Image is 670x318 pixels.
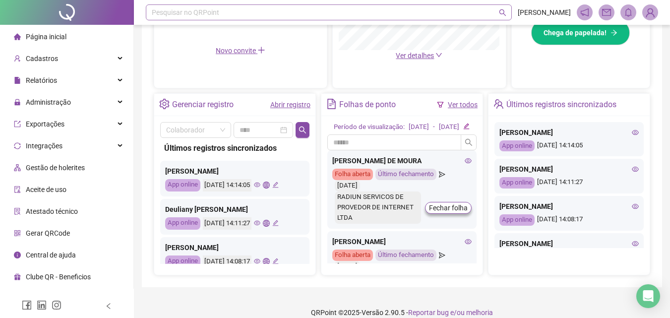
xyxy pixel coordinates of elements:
[425,202,472,214] button: Fechar folha
[26,207,78,215] span: Atestado técnico
[433,122,435,132] div: -
[26,33,66,41] span: Página inicial
[375,250,436,261] div: Último fechamento
[14,186,21,193] span: audit
[216,47,265,55] span: Novo convite
[14,142,21,149] span: sync
[263,258,269,264] span: global
[203,255,251,268] div: [DATE] 14:08:17
[448,101,478,109] a: Ver todos
[465,238,472,245] span: eye
[52,300,61,310] span: instagram
[465,138,473,146] span: search
[339,96,396,113] div: Folhas de ponto
[506,96,616,113] div: Últimos registros sincronizados
[408,309,493,317] span: Reportar bug e/ou melhoria
[14,164,21,171] span: apartment
[335,261,360,272] div: [DATE]
[26,120,64,128] span: Exportações
[165,179,200,191] div: App online
[632,240,639,247] span: eye
[335,180,360,191] div: [DATE]
[14,273,21,280] span: gift
[203,179,251,191] div: [DATE] 14:14:05
[257,46,265,54] span: plus
[14,55,21,62] span: user-add
[270,101,310,109] a: Abrir registro
[254,220,260,226] span: eye
[531,20,630,45] button: Chega de papelada!
[643,5,658,20] img: 88550
[636,284,660,308] div: Open Intercom Messenger
[254,182,260,188] span: eye
[632,166,639,173] span: eye
[26,251,76,259] span: Central de ajuda
[26,98,71,106] span: Administração
[172,96,234,113] div: Gerenciar registro
[26,55,58,63] span: Cadastros
[375,169,436,180] div: Último fechamento
[14,33,21,40] span: home
[105,303,112,310] span: left
[439,169,445,180] span: send
[499,177,535,189] div: App online
[602,8,611,17] span: mail
[14,77,21,84] span: file
[624,8,633,17] span: bell
[610,29,617,36] span: arrow-right
[335,191,421,224] div: RADIUN SERVICOS DE PROVEDOR DE INTERNET LTDA
[159,99,170,109] span: setting
[26,76,57,84] span: Relatórios
[26,186,66,193] span: Aceite de uso
[632,203,639,210] span: eye
[263,182,269,188] span: global
[439,122,459,132] div: [DATE]
[499,140,535,152] div: App online
[465,157,472,164] span: eye
[499,9,506,16] span: search
[165,217,200,230] div: App online
[14,208,21,215] span: solution
[396,52,442,60] a: Ver detalhes down
[203,217,251,230] div: [DATE] 14:11:27
[332,155,472,166] div: [PERSON_NAME] DE MOURA
[332,169,373,180] div: Folha aberta
[499,214,639,226] div: [DATE] 14:08:17
[14,99,21,106] span: lock
[632,129,639,136] span: eye
[263,220,269,226] span: global
[326,99,337,109] span: file-text
[26,273,91,281] span: Clube QR - Beneficios
[499,140,639,152] div: [DATE] 14:14:05
[299,126,306,134] span: search
[499,238,639,249] div: [PERSON_NAME]
[165,166,305,177] div: [PERSON_NAME]
[499,177,639,189] div: [DATE] 14:11:27
[435,52,442,59] span: down
[26,229,70,237] span: Gerar QRCode
[14,121,21,127] span: export
[272,258,279,264] span: edit
[26,142,62,150] span: Integrações
[437,101,444,108] span: filter
[165,255,200,268] div: App online
[580,8,589,17] span: notification
[396,52,434,60] span: Ver detalhes
[499,127,639,138] div: [PERSON_NAME]
[332,250,373,261] div: Folha aberta
[22,300,32,310] span: facebook
[429,202,468,213] span: Fechar folha
[332,236,472,247] div: [PERSON_NAME]
[499,164,639,175] div: [PERSON_NAME]
[544,27,607,38] span: Chega de papelada!
[362,309,383,317] span: Versão
[463,123,470,129] span: edit
[439,250,445,261] span: send
[14,252,21,258] span: info-circle
[334,122,405,132] div: Período de visualização:
[165,242,305,253] div: [PERSON_NAME]
[37,300,47,310] span: linkedin
[165,204,305,215] div: Deuliany [PERSON_NAME]
[518,7,571,18] span: [PERSON_NAME]
[272,182,279,188] span: edit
